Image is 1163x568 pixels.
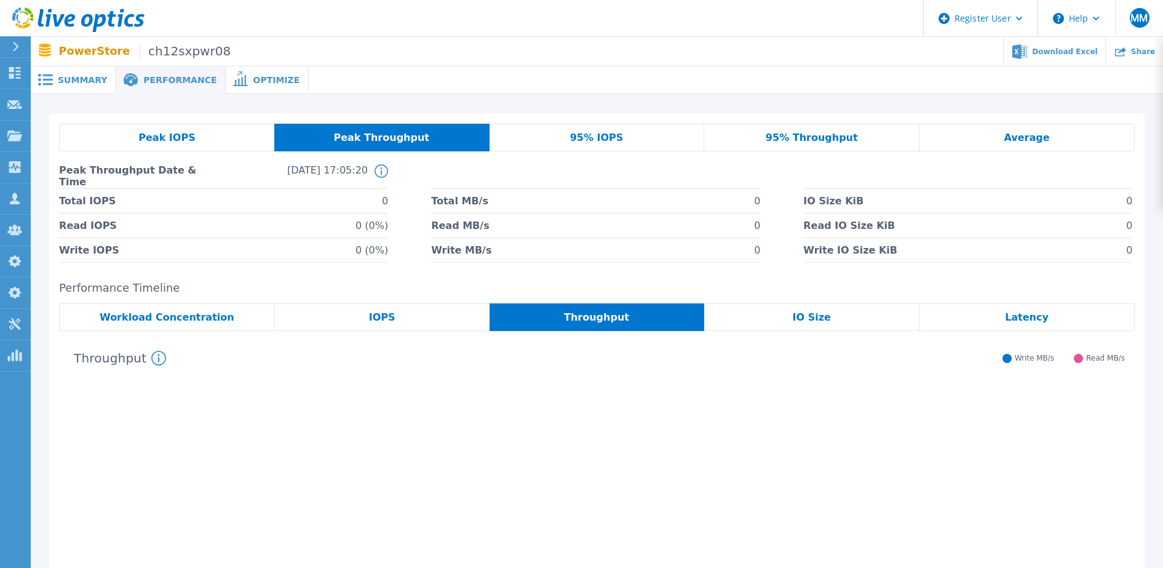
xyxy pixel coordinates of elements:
[803,238,897,262] span: Write IO Size KiB
[59,164,213,188] span: Peak Throughput Date & Time
[355,214,388,238] span: 0 (0%)
[140,44,231,58] span: ch12sxpwr08
[100,313,234,322] span: Workload Concentration
[431,214,489,238] span: Read MB/s
[570,133,624,143] span: 95% IOPS
[59,214,117,238] span: Read IOPS
[1130,13,1148,23] span: MM
[59,238,119,262] span: Write IOPS
[1126,214,1132,238] span: 0
[754,238,760,262] span: 0
[766,133,858,143] span: 95% Throughput
[803,214,895,238] span: Read IO Size KiB
[59,189,116,213] span: Total IOPS
[754,214,760,238] span: 0
[58,76,107,84] span: Summary
[355,238,388,262] span: 0 (0%)
[59,44,231,58] p: PowerStore
[213,164,368,188] span: [DATE] 17:05:20
[1004,133,1049,143] span: Average
[369,313,395,322] span: IOPS
[803,189,863,213] span: IO Size KiB
[1032,48,1097,55] span: Download Excel
[1015,354,1054,363] span: Write MB/s
[1126,238,1132,262] span: 0
[138,133,195,143] span: Peak IOPS
[1131,48,1155,55] span: Share
[253,76,300,84] span: Optimize
[431,238,491,262] span: Write MB/s
[1126,189,1132,213] span: 0
[382,189,388,213] span: 0
[431,189,488,213] span: Total MB/s
[333,133,429,143] span: Peak Throughput
[754,189,760,213] span: 0
[1005,313,1049,322] span: Latency
[59,282,1135,295] h2: Performance Timeline
[74,351,166,366] h4: Throughput
[793,313,831,322] span: IO Size
[1086,354,1125,363] span: Read MB/s
[143,76,216,84] span: Performance
[564,313,629,322] span: Throughput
